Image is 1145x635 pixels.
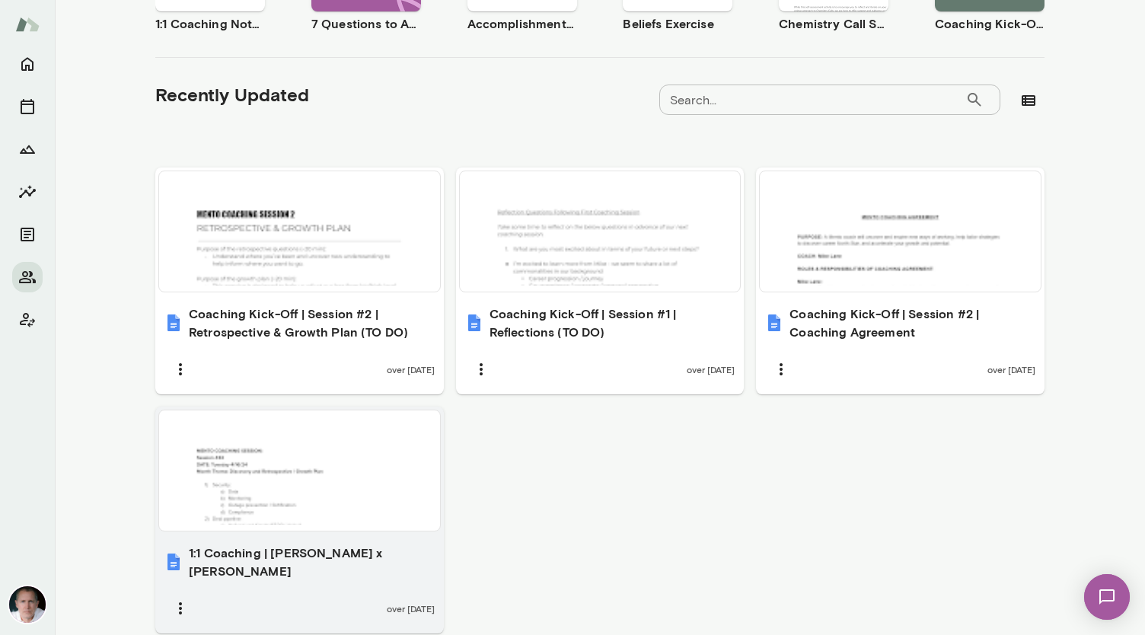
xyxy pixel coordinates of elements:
span: over [DATE] [387,602,435,614]
h6: Accomplishment Tracker [467,14,577,33]
h6: 7 Questions to Achieving Your Goals [311,14,421,33]
img: Coaching Kick-Off | Session #1 | Reflections (TO DO) [465,314,483,332]
h6: Beliefs Exercise [623,14,732,33]
img: 1:1 Coaching | Michael x Mike [164,553,183,571]
button: Insights [12,177,43,207]
span: over [DATE] [687,363,735,375]
h6: Chemistry Call Self-Assessment [Coaches only] [779,14,888,33]
h6: Coaching Kick-Off | Session #2 | Coaching Agreement [789,305,1035,341]
button: Home [12,49,43,79]
button: Members [12,262,43,292]
button: Client app [12,305,43,335]
h6: Coaching Kick-Off | Session #2 | Retrospective & Growth Plan (TO DO) [189,305,435,341]
span: over [DATE] [387,363,435,375]
h6: 1:1 Coaching Notes [155,14,265,33]
h6: Coaching Kick-Off | Coaching Agreement [935,14,1045,33]
img: Coaching Kick-Off | Session #2 | Retrospective & Growth Plan (TO DO) [164,314,183,332]
span: over [DATE] [987,363,1035,375]
img: Coaching Kick-Off | Session #2 | Coaching Agreement [765,314,783,332]
h6: Coaching Kick-Off | Session #1 | Reflections (TO DO) [490,305,735,341]
img: Mento [15,10,40,39]
h6: 1:1 Coaching | [PERSON_NAME] x [PERSON_NAME] [189,544,435,580]
button: Sessions [12,91,43,122]
button: Documents [12,219,43,250]
h5: Recently Updated [155,82,309,107]
img: Mike Lane [9,586,46,623]
button: Growth Plan [12,134,43,164]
